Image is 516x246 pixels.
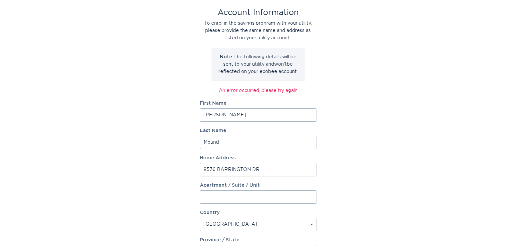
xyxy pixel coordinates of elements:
label: First Name [200,101,316,106]
label: Province / State [200,238,240,242]
label: Apartment / Suite / Unit [200,183,316,188]
p: The following details will be sent to your utility and won't be reflected on your ecobee account. [217,53,300,75]
div: An error occurred, please try again [200,87,316,94]
div: Account Information [200,9,316,16]
label: Country [200,210,220,215]
strong: Note: [220,55,234,59]
label: Home Address [200,156,316,160]
label: Last Name [200,128,316,133]
div: To enrol in the savings program with your utility, please provide the same name and address as li... [200,20,316,42]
